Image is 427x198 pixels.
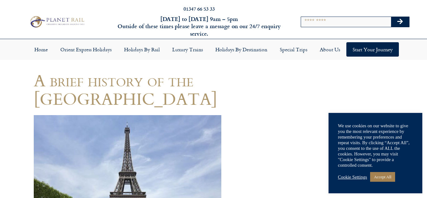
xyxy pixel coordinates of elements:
[3,42,424,57] nav: Menu
[370,172,395,182] a: Accept All
[115,15,283,37] h6: [DATE] to [DATE] 9am – 5pm Outside of these times please leave a message on our 24/7 enquiry serv...
[209,42,274,57] a: Holidays by Destination
[34,71,268,108] h1: A brief history of the [GEOGRAPHIC_DATA]
[28,42,54,57] a: Home
[338,123,413,168] div: We use cookies on our website to give you the most relevant experience by remembering your prefer...
[28,15,86,29] img: Planet Rail Train Holidays Logo
[338,174,367,180] a: Cookie Settings
[314,42,346,57] a: About Us
[183,5,215,12] a: 01347 66 53 33
[274,42,314,57] a: Special Trips
[54,42,118,57] a: Orient Express Holidays
[391,17,409,27] button: Search
[118,42,166,57] a: Holidays by Rail
[346,42,399,57] a: Start your Journey
[166,42,209,57] a: Luxury Trains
